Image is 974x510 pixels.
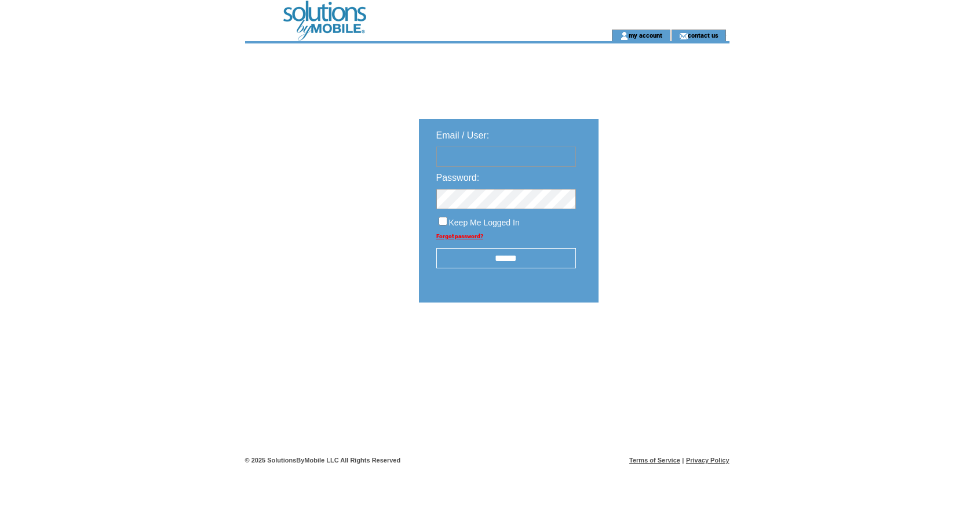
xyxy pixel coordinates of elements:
[682,457,684,464] span: |
[629,31,662,39] a: my account
[686,457,729,464] a: Privacy Policy
[632,331,690,346] img: transparent.png;jsessionid=5C685DEF635DD4176663E0F979F51268
[688,31,718,39] a: contact us
[449,218,520,227] span: Keep Me Logged In
[620,31,629,41] img: account_icon.gif;jsessionid=5C685DEF635DD4176663E0F979F51268
[679,31,688,41] img: contact_us_icon.gif;jsessionid=5C685DEF635DD4176663E0F979F51268
[436,233,483,239] a: Forgot password?
[436,173,480,183] span: Password:
[436,130,490,140] span: Email / User:
[629,457,680,464] a: Terms of Service
[245,457,401,464] span: © 2025 SolutionsByMobile LLC All Rights Reserved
